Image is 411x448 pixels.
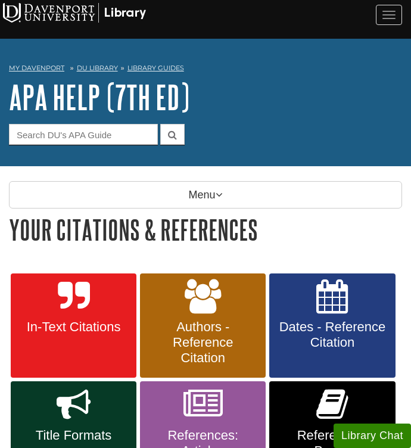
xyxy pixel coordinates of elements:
[140,273,266,378] a: Authors - Reference Citation
[269,273,395,378] a: Dates - Reference Citation
[20,319,127,335] span: In-Text Citations
[334,424,411,448] button: Library Chat
[9,124,158,145] input: Search DU's APA Guide
[9,181,402,209] p: Menu
[3,3,146,23] img: Davenport University Logo
[127,64,184,72] a: Library Guides
[278,319,386,350] span: Dates - Reference Citation
[9,63,64,73] a: My Davenport
[9,79,189,116] a: APA Help (7th Ed)
[9,214,402,245] h1: Your Citations & References
[11,273,136,378] a: In-Text Citations
[77,64,118,72] a: DU Library
[149,319,257,366] span: Authors - Reference Citation
[20,428,127,443] span: Title Formats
